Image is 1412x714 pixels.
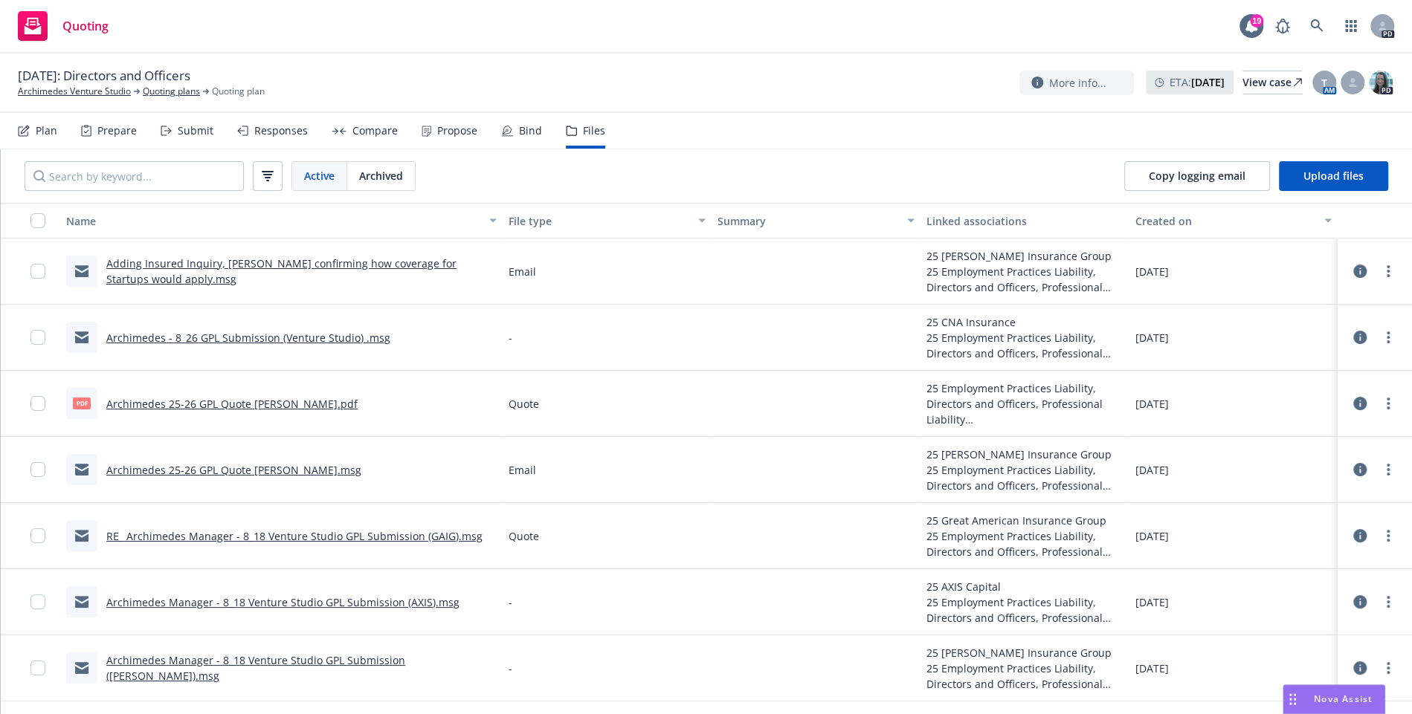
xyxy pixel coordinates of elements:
[36,125,57,137] div: Plan
[1283,684,1385,714] button: Nova Assist
[1279,161,1388,191] button: Upload files
[1379,461,1397,478] a: more
[921,203,1129,238] button: Linked associations
[1135,213,1315,229] div: Created on
[304,168,335,184] span: Active
[106,256,457,286] a: Adding Insured Inquiry, [PERSON_NAME] confirming how coverage for Startups would apply.msg
[1019,71,1134,95] button: More info...
[1250,14,1263,27] div: 19
[66,213,480,229] div: Name
[712,203,921,238] button: Summary
[583,125,605,137] div: Files
[1191,75,1225,89] strong: [DATE]
[1049,75,1106,91] span: More info...
[1268,11,1297,41] a: Report a Bug
[30,396,45,411] input: Toggle Row Selected
[926,594,1124,626] div: 25 Employment Practices Liability, Directors and Officers, Professional Liability
[926,330,1124,361] div: 25 Employment Practices Liability, Directors and Officers, Professional Liability
[106,529,483,543] a: RE_ Archimedes Manager - 8_18 Venture Studio GPL Submission (GAIG).msg
[106,595,460,609] a: Archimedes Manager - 8_18 Venture Studio GPL Submission (AXIS).msg
[1149,169,1245,183] span: Copy logging email
[509,462,536,478] span: Email
[30,661,45,675] input: Toggle Row Selected
[718,213,898,229] div: Summary
[30,462,45,477] input: Toggle Row Selected
[106,397,358,411] a: Archimedes 25-26 GPL Quote [PERSON_NAME].pdf
[1379,527,1397,545] a: more
[1302,11,1332,41] a: Search
[1129,203,1338,238] button: Created on
[1379,328,1397,346] a: more
[926,380,1124,427] div: 25 Employment Practices Liability, Directors and Officers, Professional Liability
[437,125,477,137] div: Propose
[926,462,1124,493] div: 25 Employment Practices Liability, Directors and Officers, Professional Liability
[519,125,542,137] div: Bind
[926,248,1124,264] div: 25 [PERSON_NAME] Insurance Group
[359,168,403,184] span: Archived
[1369,71,1393,94] img: photo
[25,161,244,191] input: Search by keyword...
[1379,659,1397,677] a: more
[30,528,45,543] input: Toggle Row Selected
[18,67,190,85] span: [DATE]: Directors and Officers
[1124,161,1270,191] button: Copy logging email
[30,264,45,279] input: Toggle Row Selected
[509,264,536,279] span: Email
[509,528,539,544] span: Quote
[926,645,1124,661] div: 25 [PERSON_NAME] Insurance Group
[509,661,512,676] span: -
[509,213,689,229] div: File type
[1303,169,1364,183] span: Upload files
[1379,593,1397,611] a: more
[1379,395,1397,412] a: more
[352,125,398,137] div: Compare
[509,396,539,412] span: Quote
[60,203,503,238] button: Name
[1336,11,1366,41] a: Switch app
[18,85,131,98] a: Archimedes Venture Studio
[143,85,200,98] a: Quoting plans
[1379,262,1397,280] a: more
[1283,685,1302,713] div: Drag to move
[254,125,308,137] div: Responses
[30,594,45,609] input: Toggle Row Selected
[926,213,1124,229] div: Linked associations
[1135,528,1168,544] span: [DATE]
[509,330,512,345] span: -
[62,20,109,32] span: Quoting
[1135,330,1168,345] span: [DATE]
[926,661,1124,692] div: 25 Employment Practices Liability, Directors and Officers, Professional Liability
[1135,661,1168,676] span: [DATE]
[1314,692,1373,705] span: Nova Assist
[926,579,1124,594] div: 25 AXIS Capital
[926,264,1124,295] div: 25 Employment Practices Liability, Directors and Officers, Professional Liability
[1135,594,1168,610] span: [DATE]
[106,331,390,345] a: Archimedes - 8_26 GPL Submission (Venture Studio) .msg
[30,330,45,345] input: Toggle Row Selected
[178,125,213,137] div: Submit
[926,314,1124,330] div: 25 CNA Insurance
[30,213,45,228] input: Select all
[1242,71,1302,94] a: View case
[1170,74,1225,90] span: ETA :
[212,85,265,98] span: Quoting plan
[12,5,115,47] a: Quoting
[106,653,405,683] a: Archimedes Manager - 8_18 Venture Studio GPL Submission ([PERSON_NAME]).msg
[1135,264,1168,279] span: [DATE]
[503,203,712,238] button: File type
[926,528,1124,559] div: 25 Employment Practices Liability, Directors and Officers, Professional Liability
[1135,462,1168,478] span: [DATE]
[106,463,361,477] a: Archimedes 25-26 GPL Quote [PERSON_NAME].msg
[926,513,1124,528] div: 25 Great American Insurance Group
[1321,75,1327,91] span: T
[1135,396,1168,412] span: [DATE]
[509,594,512,610] span: -
[926,447,1124,462] div: 25 [PERSON_NAME] Insurance Group
[97,125,137,137] div: Prepare
[73,397,91,409] span: pdf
